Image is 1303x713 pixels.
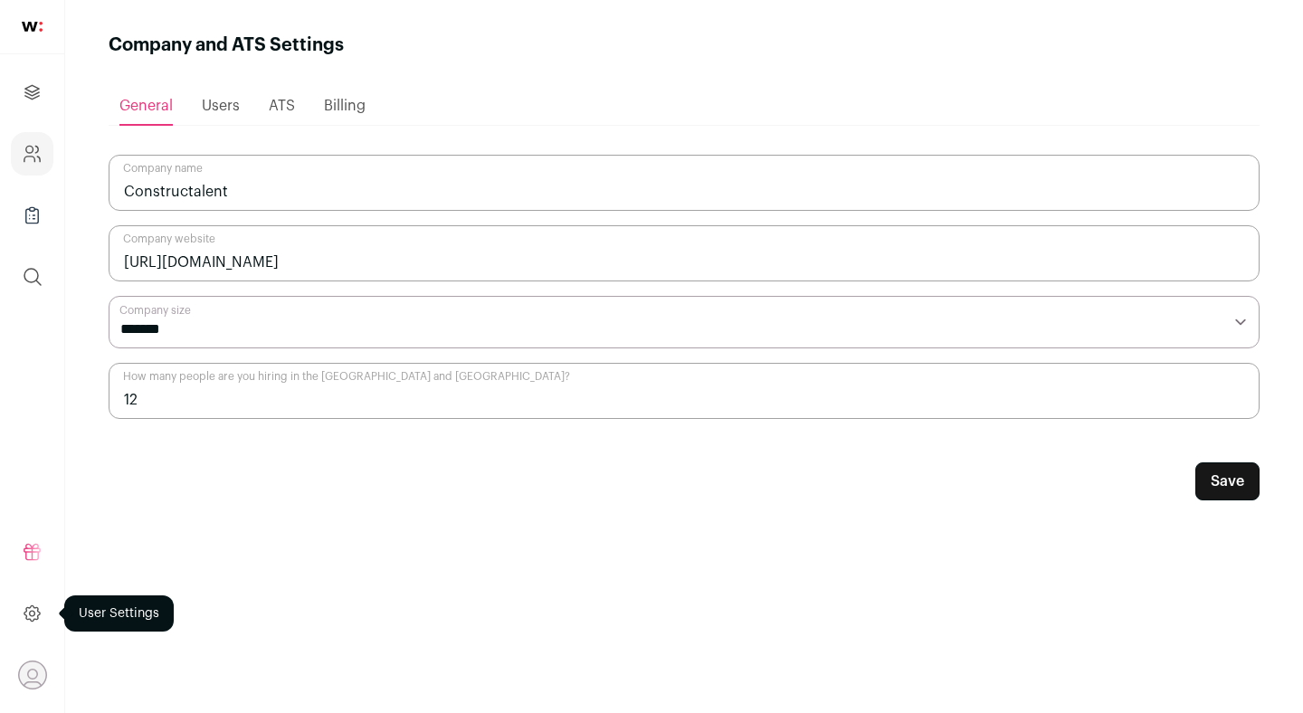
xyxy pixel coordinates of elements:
[119,99,173,113] span: General
[202,88,240,124] a: Users
[109,225,1260,281] input: Company website
[11,71,53,114] a: Projects
[22,22,43,32] img: wellfound-shorthand-0d5821cbd27db2630d0214b213865d53afaa358527fdda9d0ea32b1df1b89c2c.svg
[64,595,174,632] div: User Settings
[202,99,240,113] span: Users
[11,132,53,176] a: Company and ATS Settings
[269,99,295,113] span: ATS
[11,194,53,237] a: Company Lists
[109,155,1260,211] input: Company name
[324,88,366,124] a: Billing
[324,99,366,113] span: Billing
[1195,462,1260,500] button: Save
[109,363,1260,419] input: How many people are you hiring in the US and Canada?
[269,88,295,124] a: ATS
[109,33,344,58] h1: Company and ATS Settings
[18,661,47,689] button: Open dropdown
